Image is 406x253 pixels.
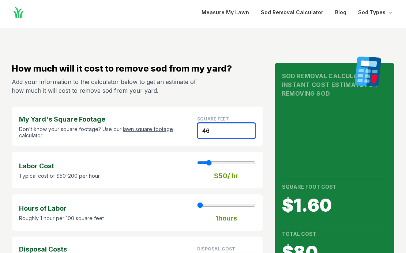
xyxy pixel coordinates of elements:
[282,231,316,237] strong: Total Cost
[215,213,237,223] strong: 1 hours
[282,72,387,98] h1: Sod Removal Calculator Instant Cost Estimate for Removing Sod
[19,126,173,139] a: lawn square footage calculator
[214,171,238,181] strong: $ 50 / hr
[202,8,249,17] a: Measure My Lawn
[282,184,337,190] strong: Square Foot Cost
[335,8,346,17] a: Blog
[358,8,394,17] button: Sod Types
[19,114,188,124] strong: My Yard's Square Footage
[19,203,104,214] strong: Hours of Labor
[12,77,199,95] p: Add your information to the calculator below to get an estimate of how much it will cost to remov...
[352,56,384,87] img: calculator graphic
[19,126,188,139] p: Don't know your square footage? Use our
[19,161,100,171] strong: Labor Cost
[19,173,100,179] p: Typical cost of $50-200 per hour
[282,197,387,214] span: $ 1.60
[12,63,263,74] h2: How much will it cost to remove sod from my yard?
[197,246,236,252] label: disposal cost
[197,123,256,139] input: Square Feet
[197,116,229,122] label: Square Feet
[261,8,323,17] a: Sod Removal Calculator
[19,215,104,222] p: Roughly 1 hour per 100 square feet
